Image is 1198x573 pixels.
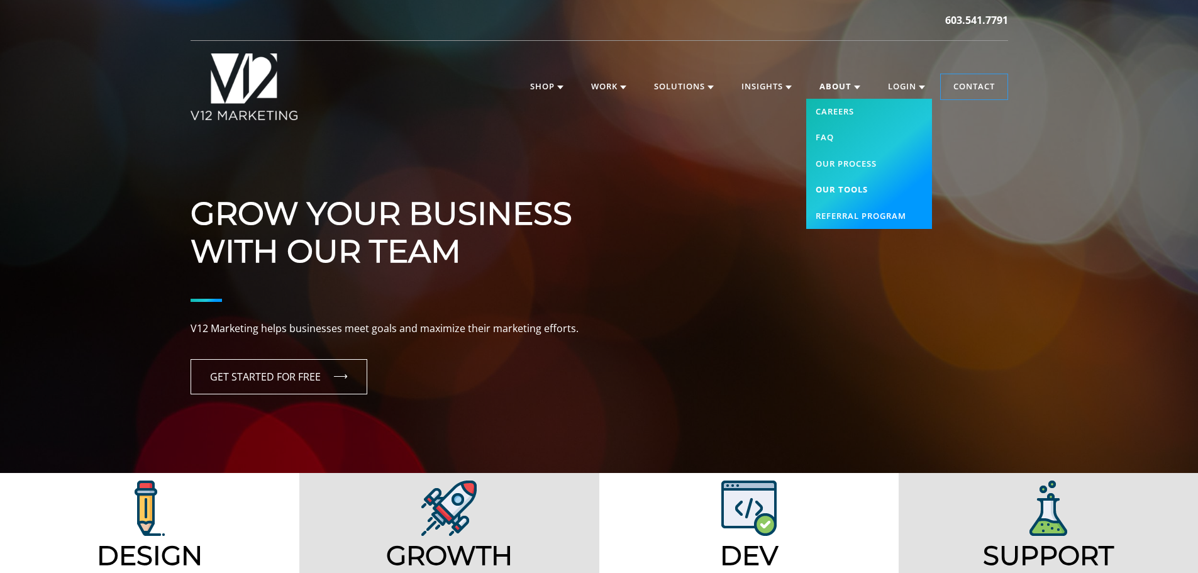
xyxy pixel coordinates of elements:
a: Referral Program [806,203,932,230]
a: Insights [729,74,804,99]
img: V12 MARKETING Logo New Hampshire Marketing Agency [191,53,298,120]
a: FAQ [806,125,932,151]
img: V12 Marketing Support Solutions [1029,481,1067,536]
h2: Growth [304,540,594,571]
a: Contact [941,74,1007,99]
p: V12 Marketing helps businesses meet goals and maximize their marketing efforts. [191,321,1008,337]
h1: Grow Your Business With Our Team [191,157,1008,270]
a: Work [579,74,639,99]
a: Shop [518,74,576,99]
img: V12 Marketing Design Solutions [135,481,165,536]
h2: Design [5,540,294,571]
a: Solutions [641,74,726,99]
a: Careers [806,99,932,125]
a: Our Tools [806,177,932,203]
a: GET STARTED FOR FREE [191,359,367,394]
h2: Support [904,540,1193,571]
a: About [807,74,873,99]
a: Our Process [806,151,932,177]
a: Login [875,74,938,99]
h2: Dev [604,540,894,571]
a: 603.541.7791 [945,13,1008,28]
img: V12 Marketing Web Development Solutions [721,481,777,536]
img: V12 Marketing Design Solutions [421,481,477,536]
iframe: Chat Widget [1135,513,1198,573]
